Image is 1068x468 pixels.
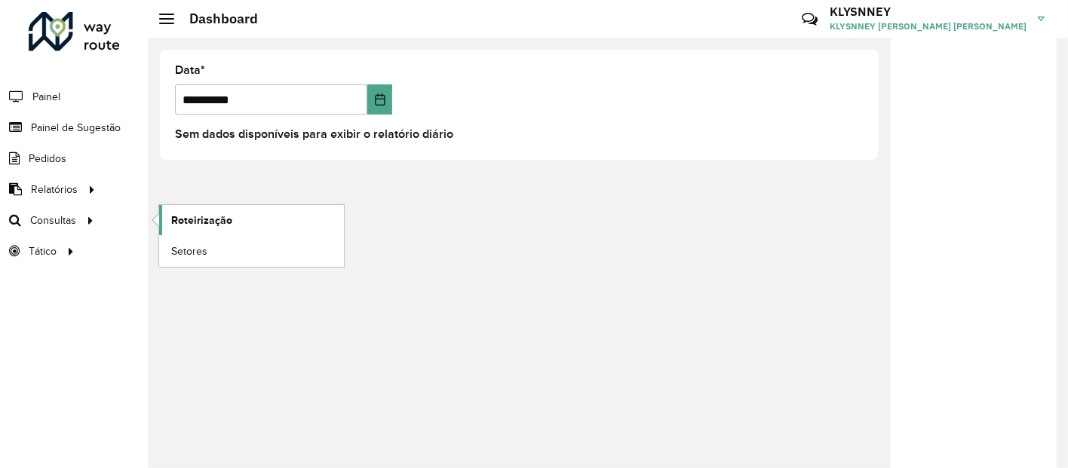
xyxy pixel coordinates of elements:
[175,125,453,143] label: Sem dados disponíveis para exibir o relatório diário
[29,151,66,167] span: Pedidos
[830,20,1027,33] span: KLYSNNEY [PERSON_NAME] [PERSON_NAME]
[171,213,232,228] span: Roteirização
[367,84,392,115] button: Choose Date
[31,182,78,197] span: Relatórios
[30,213,76,228] span: Consultas
[32,89,60,105] span: Painel
[29,243,57,259] span: Tático
[174,11,258,27] h2: Dashboard
[175,61,205,79] label: Data
[159,205,344,235] a: Roteirização
[793,3,826,35] a: Contato Rápido
[159,236,344,266] a: Setores
[830,5,1027,19] h3: KLYSNNEY
[171,243,207,259] span: Setores
[31,120,121,136] span: Painel de Sugestão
